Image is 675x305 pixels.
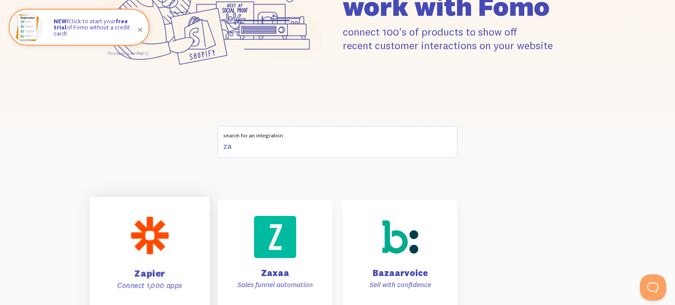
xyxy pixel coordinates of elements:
h4: Zapier [101,269,199,278]
p: Click to start your of Fomo without a credit card! [54,18,140,37]
strong: free trial [54,18,128,31]
strong: NEW! [54,18,69,25]
p: Sell with confidence [353,280,447,289]
p: Connect 1,000 apps [101,280,199,290]
iframe: Help Scout Beacon - Open [640,274,666,301]
h4: Bazaarvoice [353,269,447,277]
label: search for an integration [218,126,457,139]
p: connect 100's of products to show off recent customer interactions on your website [343,25,583,52]
p: Sales funnel automation [228,280,322,289]
h4: Zaxaa [228,269,322,277]
img: Fomo [11,11,43,43]
a: This data is verified ⓘ [107,51,149,56]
